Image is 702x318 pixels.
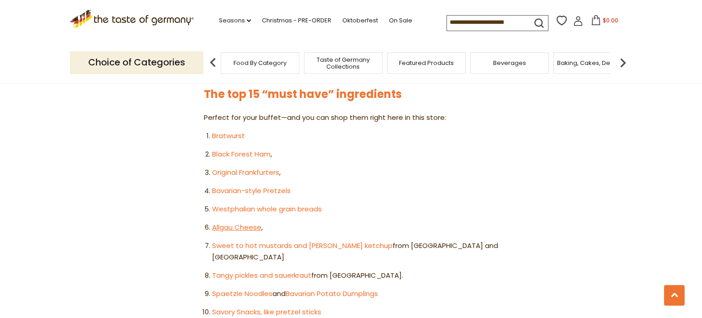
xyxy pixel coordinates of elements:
button: $0.00 [585,15,624,29]
a: Bratwurst [212,131,245,140]
a: Beverages [493,59,526,66]
a: Sweet to hot mustards and [PERSON_NAME] ketchup [212,241,393,250]
a: Allgau Cheese [212,222,261,232]
img: previous arrow [204,54,222,72]
a: Bavarian-style Pretzels [212,186,291,195]
a: Black Forest Ham [212,149,271,159]
span: $0.00 [603,16,618,24]
li: , [212,149,498,160]
li: from [GEOGRAPHIC_DATA] and [GEOGRAPHIC_DATA] [212,240,498,263]
a: Seasons [219,16,251,26]
a: Tangy pickles and sauerkraut [212,270,311,280]
a: On Sale [389,16,412,26]
a: Spaetzle Noodles [212,289,272,298]
li: , [212,167,498,178]
li: and [212,288,498,300]
a: Christmas - PRE-ORDER [262,16,331,26]
a: Oktoberfest [342,16,378,26]
a: Westphalian whole grain breads [212,204,322,214]
a: Bavarian Potato Dumplings [286,289,378,298]
a: Taste of Germany Collections [307,56,380,70]
img: next arrow [614,54,632,72]
li: , [212,222,498,233]
a: Original Frankfurters [212,167,279,177]
a: Savory Snacks, like pretzel sticks [212,307,321,317]
a: The top 15 “must have” ingredients [204,86,402,102]
p: Choice of Categories [70,51,203,74]
a: Featured Products [399,59,454,66]
a: Food By Category [234,59,287,66]
p: Perfect for your buffet—and you can shop them right here in this store: [204,112,499,124]
a: Baking, Cakes, Desserts [557,59,628,66]
li: from [GEOGRAPHIC_DATA]. [212,270,498,281]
